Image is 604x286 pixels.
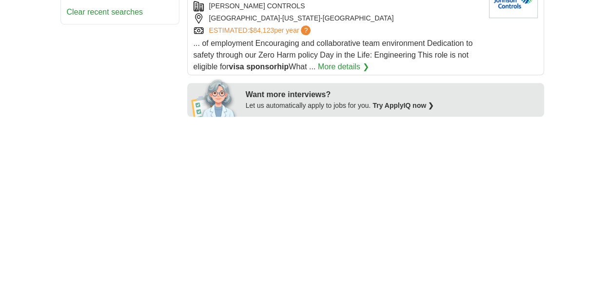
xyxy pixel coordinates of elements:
[246,101,538,111] div: Let us automatically apply to jobs for you.
[246,89,538,101] div: Want more interviews?
[194,39,473,71] span: ... of employment Encouraging and collaborative team environment Dedication to safety through our...
[372,102,434,109] a: Try ApplyIQ now ❯
[67,8,143,16] a: Clear recent searches
[194,13,481,23] div: [GEOGRAPHIC_DATA]-[US_STATE]-[GEOGRAPHIC_DATA]
[191,78,238,117] img: apply-iq-scientist.png
[249,26,274,34] span: $84,123
[318,61,369,73] a: More details ❯
[246,62,289,71] strong: sponsorhip
[229,62,244,71] strong: visa
[209,25,313,36] a: ESTIMATED:$84,123per year?
[209,2,305,10] a: [PERSON_NAME] CONTROLS
[301,25,311,35] span: ?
